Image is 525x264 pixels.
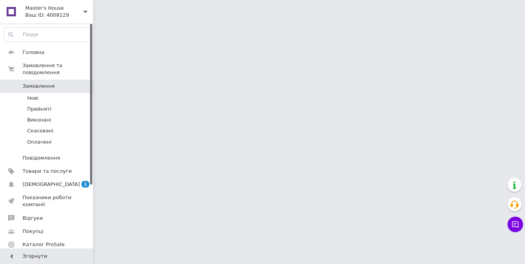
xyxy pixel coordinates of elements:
[27,95,38,102] span: Нові
[27,127,54,134] span: Скасовані
[27,139,52,146] span: Оплачені
[25,12,93,19] div: Ваш ID: 4008129
[4,28,91,42] input: Пошук
[27,106,51,113] span: Прийняті
[23,168,72,175] span: Товари та послуги
[23,194,72,208] span: Показники роботи компанії
[23,155,60,162] span: Повідомлення
[23,49,44,56] span: Головна
[25,5,83,12] span: Master's House
[27,116,51,123] span: Виконані
[23,181,80,188] span: [DEMOGRAPHIC_DATA]
[23,241,64,248] span: Каталог ProSale
[23,228,43,235] span: Покупці
[23,62,93,76] span: Замовлення та повідомлення
[81,181,89,188] span: 1
[508,217,523,232] button: Чат з покупцем
[23,83,55,90] span: Замовлення
[23,215,43,222] span: Відгуки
